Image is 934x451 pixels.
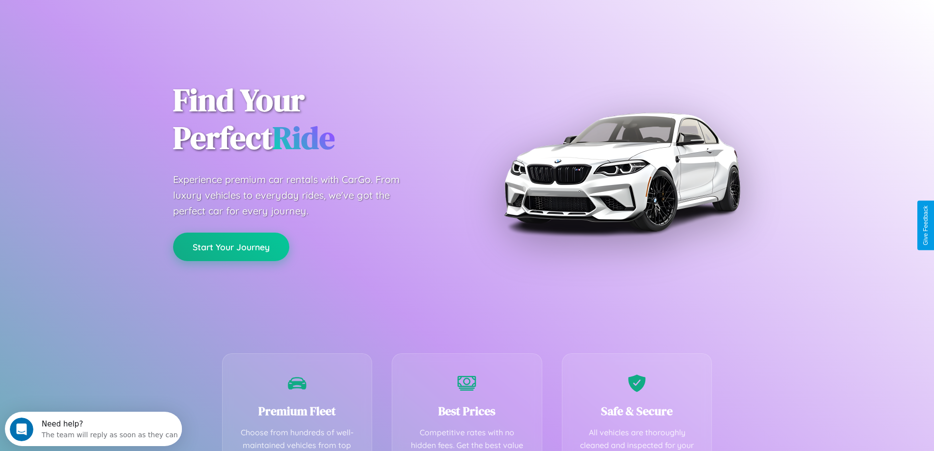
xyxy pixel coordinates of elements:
div: Give Feedback [922,206,929,245]
h3: Premium Fleet [237,403,357,419]
iframe: Intercom live chat discovery launcher [5,412,182,446]
button: Start Your Journey [173,233,289,261]
h1: Find Your Perfect [173,81,453,157]
div: Need help? [37,8,173,16]
h3: Best Prices [407,403,527,419]
div: The team will reply as soon as they can [37,16,173,27]
span: Ride [273,116,335,159]
iframe: Intercom live chat [10,418,33,441]
div: Open Intercom Messenger [4,4,182,31]
h3: Safe & Secure [577,403,697,419]
p: Experience premium car rentals with CarGo. From luxury vehicles to everyday rides, we've got the ... [173,172,418,219]
img: Premium BMW car rental vehicle [499,49,744,294]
